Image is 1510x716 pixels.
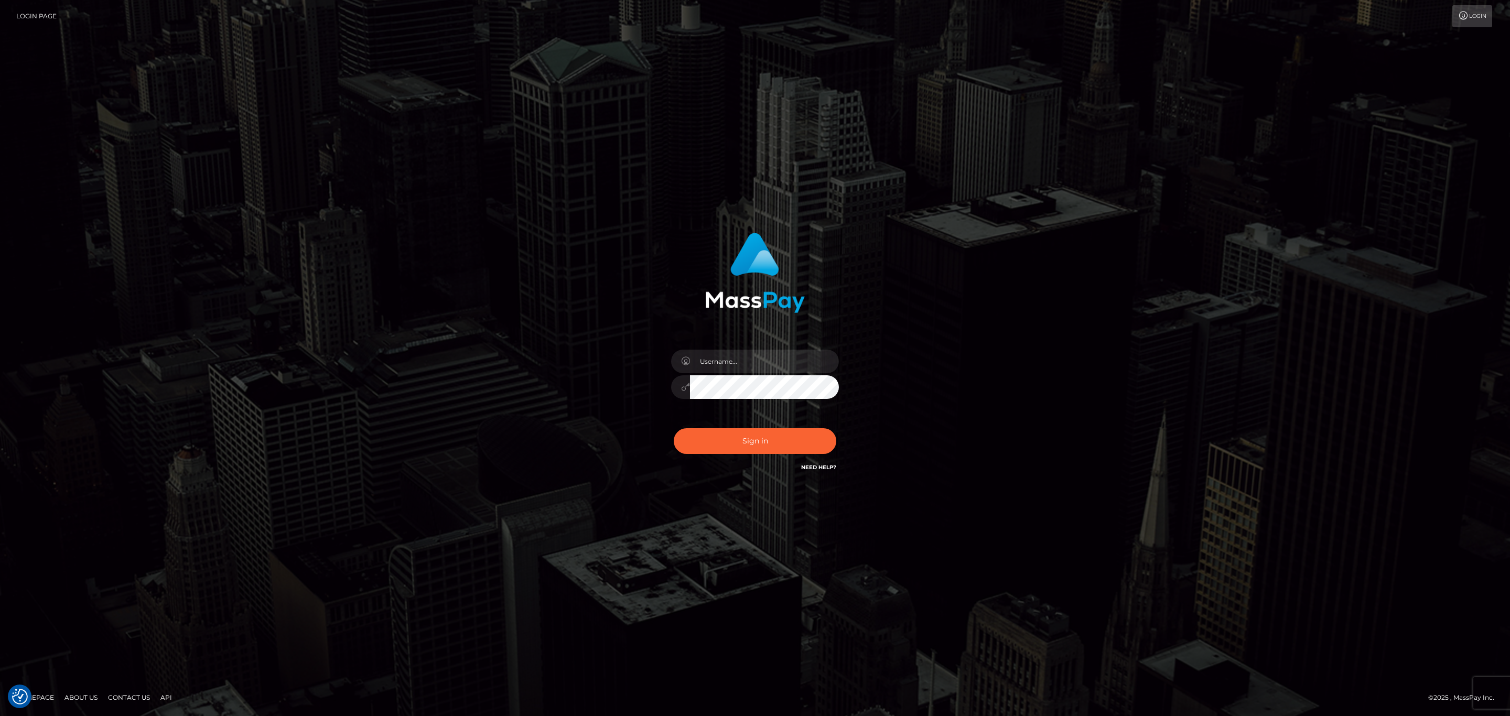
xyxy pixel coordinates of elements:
[12,689,28,704] button: Consent Preferences
[705,233,805,313] img: MassPay Login
[801,464,836,471] a: Need Help?
[1428,692,1502,703] div: © 2025 , MassPay Inc.
[104,689,154,706] a: Contact Us
[1452,5,1492,27] a: Login
[674,428,836,454] button: Sign in
[60,689,102,706] a: About Us
[12,689,28,704] img: Revisit consent button
[16,5,57,27] a: Login Page
[690,350,839,373] input: Username...
[156,689,176,706] a: API
[12,689,58,706] a: Homepage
